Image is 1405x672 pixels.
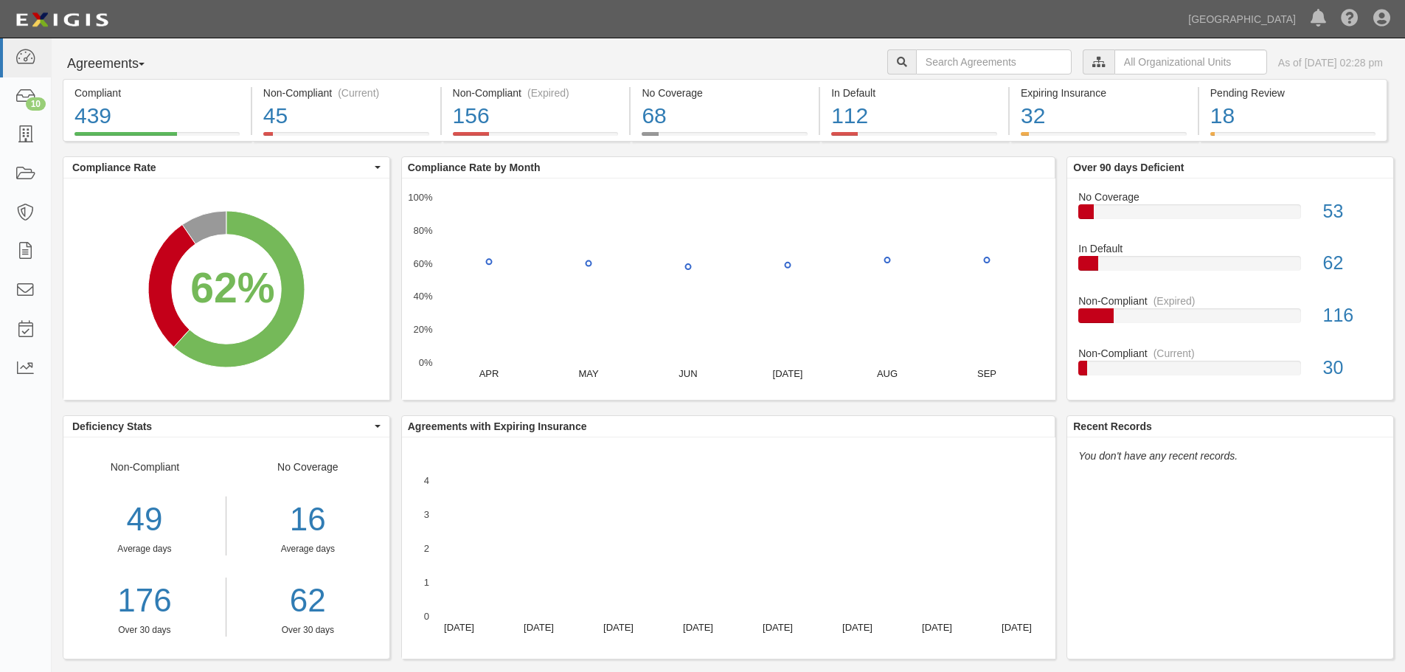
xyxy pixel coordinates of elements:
[922,622,952,633] text: [DATE]
[72,160,371,175] span: Compliance Rate
[1210,100,1375,132] div: 18
[1078,346,1382,387] a: Non-Compliant(Current)30
[1312,355,1393,381] div: 30
[63,157,389,178] button: Compliance Rate
[642,100,808,132] div: 68
[442,132,630,144] a: Non-Compliant(Expired)156
[1114,49,1267,75] input: All Organizational Units
[877,368,898,379] text: AUG
[413,257,432,269] text: 60%
[402,179,1055,400] svg: A chart.
[1067,190,1393,204] div: No Coverage
[683,622,713,633] text: [DATE]
[402,437,1055,659] svg: A chart.
[338,86,379,100] div: (Current)
[237,496,378,543] div: 16
[1067,241,1393,256] div: In Default
[603,622,634,633] text: [DATE]
[190,258,274,319] div: 62%
[63,460,226,637] div: Non-Compliant
[1154,294,1196,308] div: (Expired)
[63,543,226,555] div: Average days
[1210,86,1375,100] div: Pending Review
[424,475,429,486] text: 4
[63,578,226,624] a: 176
[418,357,432,368] text: 0%
[226,460,389,637] div: No Coverage
[1154,346,1195,361] div: (Current)
[453,86,619,100] div: Non-Compliant (Expired)
[1078,190,1382,242] a: No Coverage53
[772,368,802,379] text: [DATE]
[74,86,240,100] div: Compliant
[252,132,440,144] a: Non-Compliant(Current)45
[679,368,697,379] text: JUN
[1312,302,1393,329] div: 116
[1312,250,1393,277] div: 62
[1078,450,1238,462] em: You don't have any recent records.
[1073,420,1152,432] b: Recent Records
[524,622,554,633] text: [DATE]
[408,420,587,432] b: Agreements with Expiring Insurance
[63,49,173,79] button: Agreements
[1067,294,1393,308] div: Non-Compliant
[1312,198,1393,225] div: 53
[578,368,599,379] text: MAY
[408,192,433,203] text: 100%
[763,622,793,633] text: [DATE]
[916,49,1072,75] input: Search Agreements
[831,100,997,132] div: 112
[11,7,113,33] img: logo-5460c22ac91f19d4615b14bd174203de0afe785f0fc80cf4dbbc73dc1793850b.png
[1021,100,1187,132] div: 32
[527,86,569,100] div: (Expired)
[424,543,429,554] text: 2
[413,225,432,236] text: 80%
[263,100,429,132] div: 45
[63,496,226,543] div: 49
[1073,162,1184,173] b: Over 90 days Deficient
[842,622,873,633] text: [DATE]
[642,86,808,100] div: No Coverage
[72,419,371,434] span: Deficiency Stats
[1199,132,1387,144] a: Pending Review18
[424,509,429,520] text: 3
[1078,241,1382,294] a: In Default62
[63,179,389,400] svg: A chart.
[237,543,378,555] div: Average days
[479,368,499,379] text: APR
[831,86,997,100] div: In Default
[413,324,432,335] text: 20%
[1078,294,1382,346] a: Non-Compliant(Expired)116
[444,622,474,633] text: [DATE]
[820,132,1008,144] a: In Default112
[453,100,619,132] div: 156
[1341,10,1359,28] i: Help Center - Complianz
[424,577,429,588] text: 1
[237,578,378,624] a: 62
[74,100,240,132] div: 439
[1010,132,1198,144] a: Expiring Insurance32
[1181,4,1303,34] a: [GEOGRAPHIC_DATA]
[413,291,432,302] text: 40%
[977,368,996,379] text: SEP
[63,624,226,637] div: Over 30 days
[631,132,819,144] a: No Coverage68
[424,611,429,622] text: 0
[1002,622,1032,633] text: [DATE]
[63,132,251,144] a: Compliant439
[237,624,378,637] div: Over 30 days
[26,97,46,111] div: 10
[63,416,389,437] button: Deficiency Stats
[263,86,429,100] div: Non-Compliant (Current)
[1067,346,1393,361] div: Non-Compliant
[1021,86,1187,100] div: Expiring Insurance
[408,162,541,173] b: Compliance Rate by Month
[1278,55,1383,70] div: As of [DATE] 02:28 pm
